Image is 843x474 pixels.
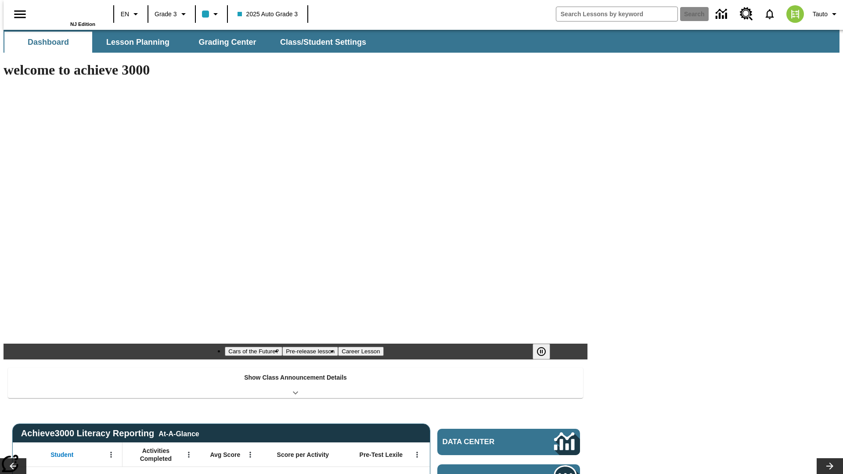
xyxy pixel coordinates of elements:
[50,451,73,459] span: Student
[7,1,33,27] button: Open side menu
[443,438,525,446] span: Data Center
[437,429,580,455] a: Data Center
[117,6,145,22] button: Language: EN, Select a language
[155,10,177,19] span: Grade 3
[4,32,374,53] div: SubNavbar
[533,344,559,359] div: Pause
[282,347,338,356] button: Slide 2 Pre-release lesson
[151,6,192,22] button: Grade: Grade 3, Select a grade
[781,3,809,25] button: Select a new avatar
[182,448,195,461] button: Open Menu
[4,32,92,53] button: Dashboard
[244,448,257,461] button: Open Menu
[411,448,424,461] button: Open Menu
[184,32,271,53] button: Grading Center
[758,3,781,25] a: Notifications
[273,32,373,53] button: Class/Student Settings
[121,10,129,19] span: EN
[556,7,677,21] input: search field
[735,2,758,26] a: Resource Center, Will open in new tab
[809,6,843,22] button: Profile/Settings
[710,2,735,26] a: Data Center
[70,22,95,27] span: NJ Edition
[38,4,95,22] a: Home
[8,368,583,398] div: Show Class Announcement Details
[238,10,298,19] span: 2025 Auto Grade 3
[817,458,843,474] button: Lesson carousel, Next
[786,5,804,23] img: avatar image
[127,447,185,463] span: Activities Completed
[533,344,550,359] button: Pause
[813,10,828,19] span: Tauto
[338,347,383,356] button: Slide 3 Career Lesson
[225,347,282,356] button: Slide 1 Cars of the Future?
[198,6,224,22] button: Class color is light blue. Change class color
[38,3,95,27] div: Home
[4,62,587,78] h1: welcome to achieve 3000
[360,451,403,459] span: Pre-Test Lexile
[159,428,199,438] div: At-A-Glance
[104,448,118,461] button: Open Menu
[277,451,329,459] span: Score per Activity
[4,30,839,53] div: SubNavbar
[94,32,182,53] button: Lesson Planning
[244,373,347,382] p: Show Class Announcement Details
[210,451,240,459] span: Avg Score
[21,428,199,438] span: Achieve3000 Literacy Reporting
